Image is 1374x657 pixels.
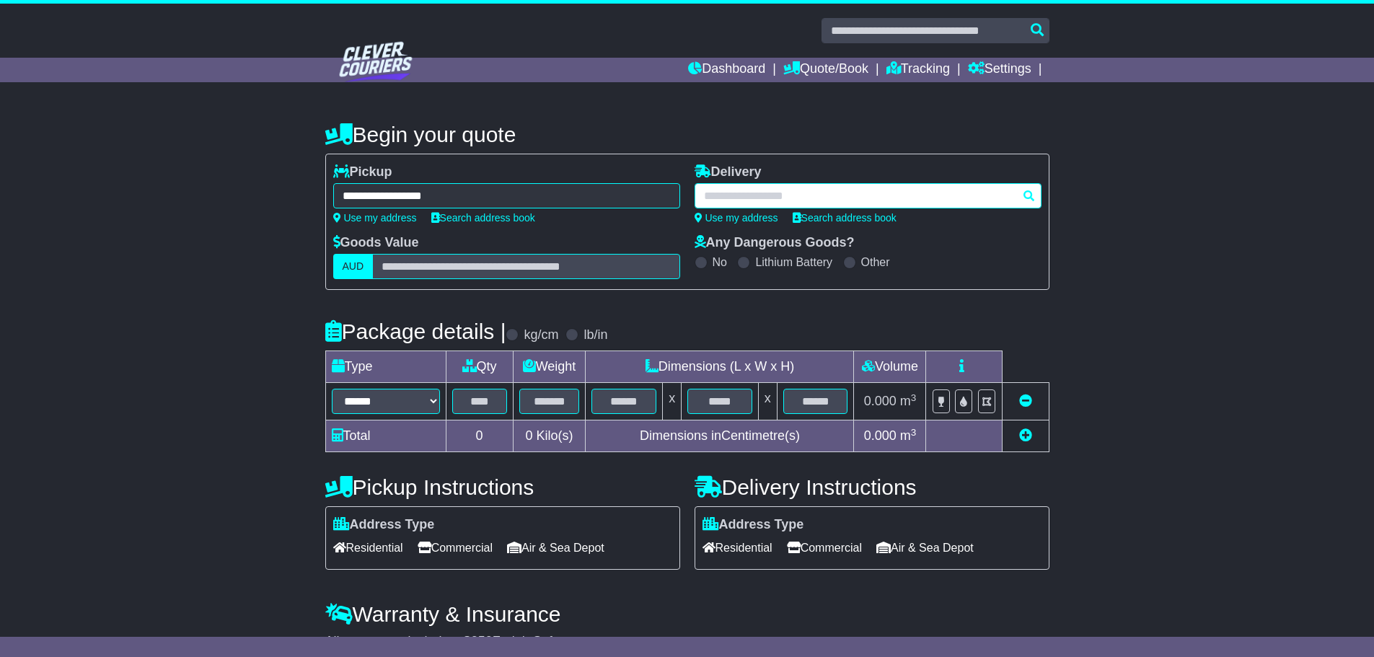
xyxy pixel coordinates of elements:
td: Type [325,351,446,383]
a: Settings [968,58,1031,82]
label: Other [861,255,890,269]
div: All our quotes include a $ FreightSafe warranty. [325,634,1049,650]
a: Quote/Book [783,58,868,82]
a: Search address book [793,212,897,224]
a: Tracking [886,58,950,82]
a: Use my address [333,212,417,224]
h4: Pickup Instructions [325,475,680,499]
h4: Begin your quote [325,123,1049,146]
td: Kilo(s) [513,420,586,452]
td: Dimensions in Centimetre(s) [586,420,854,452]
span: Residential [703,537,772,559]
span: Commercial [418,537,493,559]
span: Air & Sea Depot [507,537,604,559]
label: Pickup [333,164,392,180]
td: x [663,383,682,420]
label: No [713,255,727,269]
span: m [900,428,917,443]
h4: Warranty & Insurance [325,602,1049,626]
td: 0 [446,420,513,452]
a: Use my address [695,212,778,224]
span: 0.000 [864,394,897,408]
span: Air & Sea Depot [876,537,974,559]
typeahead: Please provide city [695,183,1041,208]
a: Add new item [1019,428,1032,443]
a: Search address book [431,212,535,224]
label: kg/cm [524,327,558,343]
span: 0.000 [864,428,897,443]
td: x [758,383,777,420]
label: lb/in [583,327,607,343]
td: Total [325,420,446,452]
label: Lithium Battery [755,255,832,269]
span: 0 [525,428,532,443]
span: m [900,394,917,408]
label: Any Dangerous Goods? [695,235,855,251]
span: Residential [333,537,403,559]
sup: 3 [911,427,917,438]
h4: Package details | [325,319,506,343]
h4: Delivery Instructions [695,475,1049,499]
span: Commercial [787,537,862,559]
td: Weight [513,351,586,383]
sup: 3 [911,392,917,403]
a: Remove this item [1019,394,1032,408]
td: Dimensions (L x W x H) [586,351,854,383]
a: Dashboard [688,58,765,82]
span: 250 [471,634,493,648]
label: Goods Value [333,235,419,251]
label: Delivery [695,164,762,180]
td: Qty [446,351,513,383]
td: Volume [854,351,926,383]
label: AUD [333,254,374,279]
label: Address Type [333,517,435,533]
label: Address Type [703,517,804,533]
